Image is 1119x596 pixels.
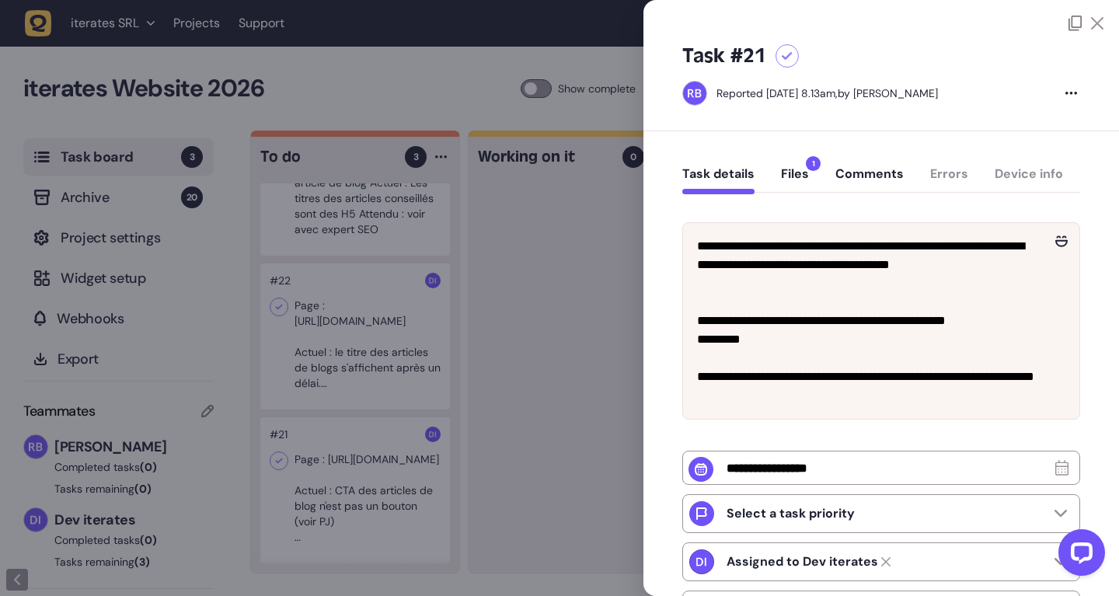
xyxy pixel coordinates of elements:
p: Select a task priority [727,506,855,521]
img: Rodolphe Balay [683,82,706,105]
button: Task details [682,166,755,194]
iframe: LiveChat chat widget [1046,523,1111,588]
div: by [PERSON_NAME] [716,85,938,101]
strong: Dev iterates [727,554,878,570]
h5: Task #21 [682,44,766,68]
button: Comments [835,166,904,194]
span: 1 [806,156,821,171]
div: Reported [DATE] 8.13am, [716,86,838,100]
button: Files [781,166,809,194]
